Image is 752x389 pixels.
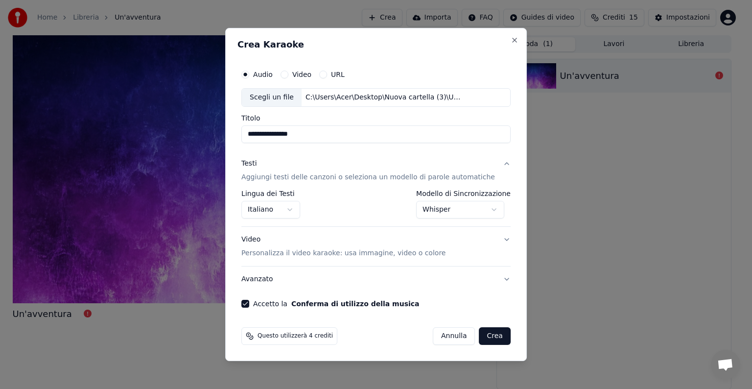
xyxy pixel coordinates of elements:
[241,227,511,266] button: VideoPersonalizza il video karaoke: usa immagine, video o colore
[241,190,300,197] label: Lingua dei Testi
[331,71,345,78] label: URL
[241,248,446,258] p: Personalizza il video karaoke: usa immagine, video o colore
[241,267,511,292] button: Avanzato
[237,40,515,49] h2: Crea Karaoke
[258,332,333,340] span: Questo utilizzerà 4 crediti
[241,151,511,190] button: TestiAggiungi testi delle canzoni o seleziona un modello di parole automatiche
[253,300,419,307] label: Accetto la
[241,115,511,122] label: Titolo
[433,327,475,345] button: Annulla
[302,93,468,102] div: C:\Users\Acer\Desktop\Nuova cartella (3)\Un'avventura (1).mp3
[479,327,511,345] button: Crea
[241,190,511,226] div: TestiAggiungi testi delle canzoni o seleziona un modello di parole automatiche
[242,89,302,106] div: Scegli un file
[241,172,495,182] p: Aggiungi testi delle canzoni o seleziona un modello di parole automatiche
[253,71,273,78] label: Audio
[291,300,420,307] button: Accetto la
[241,159,257,169] div: Testi
[241,235,446,258] div: Video
[416,190,511,197] label: Modello di Sincronizzazione
[292,71,311,78] label: Video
